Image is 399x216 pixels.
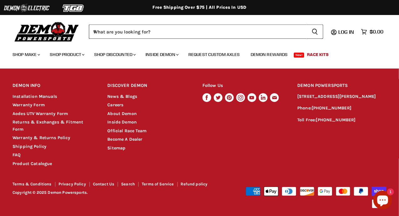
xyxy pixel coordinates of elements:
p: Copyright © 2025 Demon Powersports. [13,190,220,195]
inbox-online-store-chat: Shopify online store chat [371,191,394,211]
a: Shipping Policy [13,144,46,149]
a: Shop Product [45,48,88,61]
a: Inside Demon [141,48,182,61]
button: Search [307,24,323,39]
a: Terms & Conditions [13,182,52,186]
a: Race Kits [303,48,334,61]
input: When autocomplete results are available use up and down arrows to review and enter to select [89,24,307,39]
nav: Footer [13,182,220,188]
a: Demon Rewards [246,48,293,61]
a: [PHONE_NUMBER] [312,105,351,111]
a: About Demon [107,111,137,116]
a: Aodes UTV Warranty Form [13,111,68,116]
a: Search [121,182,135,186]
p: Toll Free: [297,117,386,124]
a: Warranty & Returns Policy [13,135,70,140]
a: Privacy Policy [59,182,86,186]
h2: DISCOVER DEMON [107,78,191,93]
p: [STREET_ADDRESS][PERSON_NAME] [297,93,386,100]
h2: Follow Us [202,78,286,93]
p: Phone: [297,105,386,112]
a: Contact Us [93,182,115,186]
a: FAQ [13,152,21,158]
ul: Main menu [8,46,382,61]
a: Terms of Service [142,182,174,186]
span: New! [294,53,304,58]
h2: DEMON INFO [13,78,96,93]
a: Become A Dealer [107,137,142,142]
a: Sitemap [107,145,125,151]
a: Official Race Team [107,128,146,133]
a: Product Catalogue [13,161,52,166]
a: Request Custom Axles [184,48,245,61]
a: Shop Discounted [90,48,140,61]
a: Warranty Form [13,102,45,108]
a: Refund policy [181,182,208,186]
span: Log in [338,29,354,35]
a: Returns & Exchanges & Fitment Form [13,119,83,132]
a: News & Blogs [107,94,137,99]
a: $0.00 [358,27,386,36]
a: [PHONE_NUMBER] [316,117,356,123]
span: $0.00 [370,29,383,35]
img: Demon Electric Logo 2 [3,2,50,14]
img: Demon Powersports [13,20,81,43]
a: Shop Make [8,48,44,61]
a: Log in [335,29,358,35]
a: Inside Demon [107,119,137,125]
h2: DEMON POWERSPORTS [297,78,386,93]
a: Installation Manuals [13,94,57,99]
form: Product [89,24,323,39]
img: TGB Logo 2 [50,2,97,14]
a: Careers [107,102,123,108]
